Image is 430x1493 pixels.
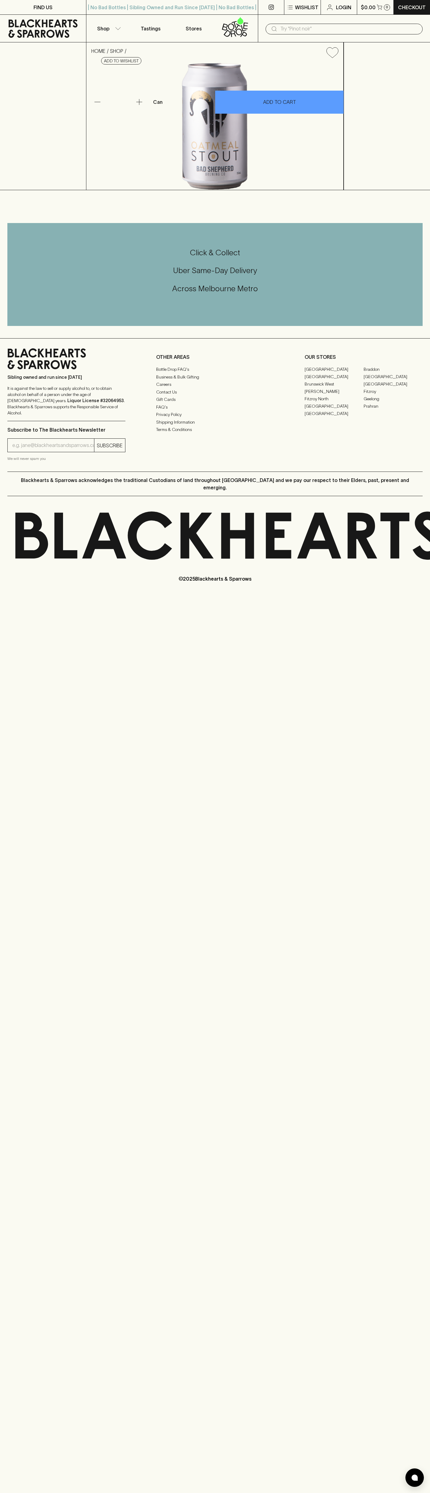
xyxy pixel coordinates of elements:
[156,353,274,361] p: OTHER AREAS
[94,439,125,452] button: SUBSCRIBE
[7,374,125,380] p: Sibling owned and run since [DATE]
[156,366,274,373] a: Bottle Drop FAQ's
[305,366,364,373] a: [GEOGRAPHIC_DATA]
[151,96,215,108] div: Can
[156,381,274,388] a: Careers
[215,91,344,114] button: ADD TO CART
[7,456,125,462] p: We will never spam you
[280,24,418,34] input: Try "Pinot noir"
[12,441,94,450] input: e.g. jane@blackheartsandsparrows.com.au
[156,403,274,411] a: FAQ's
[7,426,125,433] p: Subscribe to The Blackhearts Newsletter
[305,410,364,417] a: [GEOGRAPHIC_DATA]
[91,48,105,54] a: HOME
[305,380,364,388] a: Brunswick West
[364,402,423,410] a: Prahran
[153,98,163,106] p: Can
[7,223,423,326] div: Call to action block
[364,373,423,380] a: [GEOGRAPHIC_DATA]
[156,426,274,433] a: Terms & Conditions
[364,380,423,388] a: [GEOGRAPHIC_DATA]
[129,15,172,42] a: Tastings
[156,373,274,381] a: Business & Bulk Gifting
[305,353,423,361] p: OUR STORES
[305,373,364,380] a: [GEOGRAPHIC_DATA]
[324,45,341,61] button: Add to wishlist
[364,395,423,402] a: Geelong
[186,25,202,32] p: Stores
[101,57,141,65] button: Add to wishlist
[263,98,296,106] p: ADD TO CART
[67,398,124,403] strong: Liquor License #32064953
[12,476,418,491] p: Blackhearts & Sparrows acknowledges the traditional Custodians of land throughout [GEOGRAPHIC_DAT...
[364,388,423,395] a: Fitzroy
[305,388,364,395] a: [PERSON_NAME]
[305,395,364,402] a: Fitzroy North
[156,418,274,426] a: Shipping Information
[7,284,423,294] h5: Across Melbourne Metro
[86,63,343,190] img: 51338.png
[172,15,215,42] a: Stores
[7,248,423,258] h5: Click & Collect
[156,388,274,396] a: Contact Us
[86,15,129,42] button: Shop
[110,48,123,54] a: SHOP
[361,4,376,11] p: $0.00
[156,396,274,403] a: Gift Cards
[7,265,423,276] h5: Uber Same-Day Delivery
[336,4,351,11] p: Login
[295,4,318,11] p: Wishlist
[7,385,125,416] p: It is against the law to sell or supply alcohol to, or to obtain alcohol on behalf of a person un...
[34,4,53,11] p: FIND US
[97,442,123,449] p: SUBSCRIBE
[305,402,364,410] a: [GEOGRAPHIC_DATA]
[97,25,109,32] p: Shop
[141,25,160,32] p: Tastings
[364,366,423,373] a: Braddon
[386,6,388,9] p: 0
[156,411,274,418] a: Privacy Policy
[398,4,426,11] p: Checkout
[412,1475,418,1481] img: bubble-icon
